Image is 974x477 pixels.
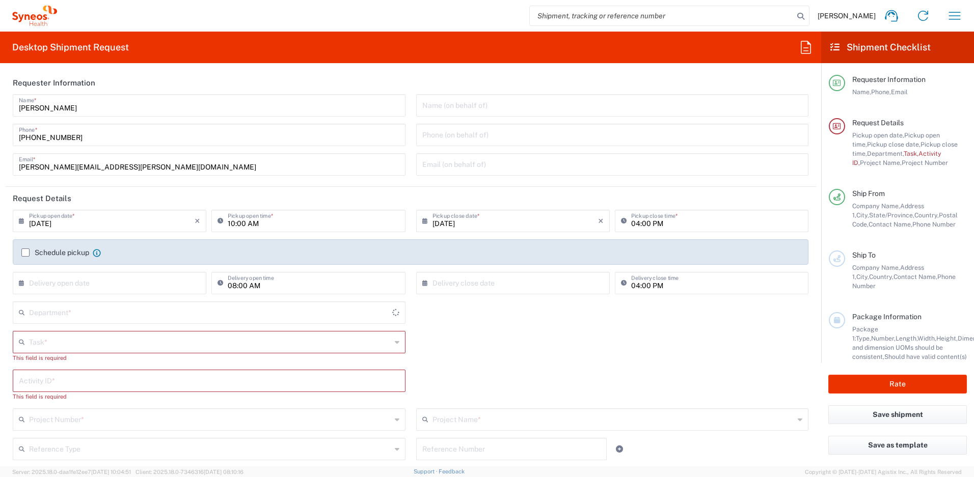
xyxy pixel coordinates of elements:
[852,189,885,198] span: Ship From
[869,220,912,228] span: Contact Name,
[598,213,604,229] i: ×
[869,211,914,219] span: State/Province,
[914,211,939,219] span: Country,
[13,78,95,88] h2: Requester Information
[912,220,956,228] span: Phone Number
[852,251,876,259] span: Ship To
[830,41,931,53] h2: Shipment Checklist
[852,264,900,271] span: Company Name,
[13,392,405,401] div: This field is required
[902,159,948,166] span: Project Number
[530,6,794,25] input: Shipment, tracking or reference number
[891,88,908,96] span: Email
[828,405,967,424] button: Save shipment
[828,436,967,455] button: Save as template
[871,88,891,96] span: Phone,
[852,313,922,321] span: Package Information
[852,88,871,96] span: Name,
[867,141,921,148] span: Pickup close date,
[917,334,936,342] span: Width,
[414,468,439,474] a: Support
[852,202,900,210] span: Company Name,
[867,150,904,157] span: Department,
[896,334,917,342] span: Length,
[856,334,871,342] span: Type,
[12,469,131,475] span: Server: 2025.18.0-daa1fe12ee7
[871,334,896,342] span: Number,
[860,159,902,166] span: Project Name,
[818,11,876,20] span: [PERSON_NAME]
[12,41,129,53] h2: Desktop Shipment Request
[91,469,131,475] span: [DATE] 10:04:51
[13,353,405,362] div: This field is required
[612,442,627,456] a: Add Reference
[852,325,878,342] span: Package 1:
[894,273,937,280] span: Contact Name,
[13,193,71,204] h2: Request Details
[204,469,243,475] span: [DATE] 08:10:16
[805,467,962,476] span: Copyright © [DATE]-[DATE] Agistix Inc., All Rights Reserved
[439,468,465,474] a: Feedback
[856,273,869,280] span: City,
[828,375,967,394] button: Rate
[852,131,904,139] span: Pickup open date,
[904,150,918,157] span: Task,
[195,213,200,229] i: ×
[852,119,904,127] span: Request Details
[884,353,967,360] span: Should have valid content(s)
[21,248,89,257] label: Schedule pickup
[136,469,243,475] span: Client: 2025.18.0-7346316
[936,334,958,342] span: Height,
[856,211,869,219] span: City,
[869,273,894,280] span: Country,
[852,75,926,83] span: Requester Information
